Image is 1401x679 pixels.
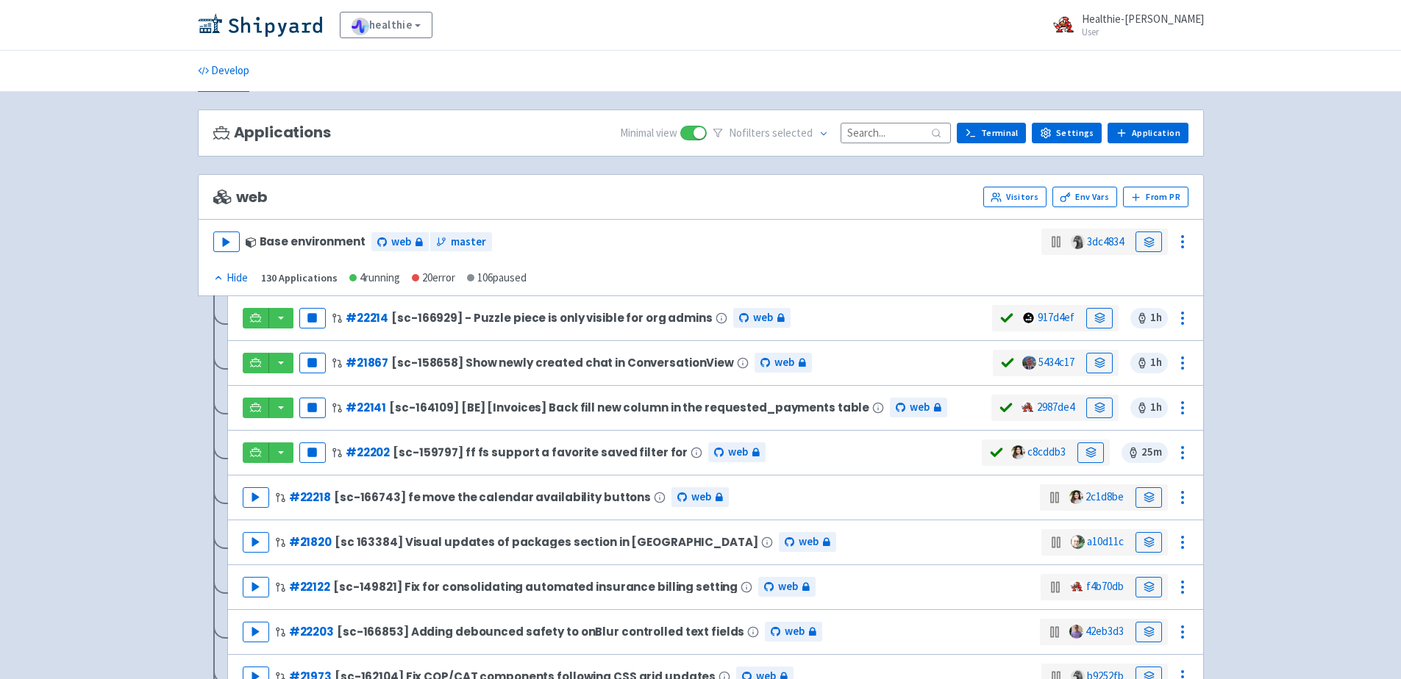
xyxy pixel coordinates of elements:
[335,536,757,548] span: [sc 163384] Visual updates of packages section in [GEOGRAPHIC_DATA]
[1087,234,1124,248] a: 3dc4834
[337,625,744,638] span: [sc-166853] Adding debounced safety to onBlur controlled text fields
[213,270,249,287] button: Hide
[213,189,268,206] span: web
[243,532,269,553] button: Play
[758,577,816,597] a: web
[772,126,813,140] span: selected
[765,622,822,642] a: web
[346,355,388,370] a: #21867
[1037,400,1074,414] a: 2987de4
[671,487,729,507] a: web
[334,491,651,503] span: [sc-166743] fe move the calendar availability buttons
[243,487,269,508] button: Play
[1027,445,1066,459] a: c8cddb3
[289,489,331,505] a: #22218
[198,51,249,92] a: Develop
[289,579,330,594] a: #22122
[213,231,240,252] button: Play
[243,577,269,597] button: Play
[1082,12,1204,26] span: Healthie-[PERSON_NAME]
[467,270,527,287] div: 106 paused
[430,232,492,252] a: master
[983,187,1047,207] a: Visitors
[1038,355,1074,369] a: 5434c17
[774,354,794,371] span: web
[389,401,869,414] span: [sc-164109] [BE] [Invoices] Back fill new column in the requested_payments table
[391,312,713,324] span: [sc-166929] - Puzzle piece is only visible for org admins
[1087,534,1124,548] a: a10d11c
[333,581,738,593] span: [sc-149821] Fix for consolidating automated insurance billing setting
[371,232,429,252] a: web
[349,270,400,287] div: 4 running
[213,124,331,141] h3: Applications
[1123,187,1188,207] button: From PR
[753,309,773,326] span: web
[841,123,951,143] input: Search...
[729,125,813,142] span: No filter s
[340,12,433,38] a: healthie
[799,533,819,550] span: web
[1085,489,1124,503] a: 2c1d8be
[1085,624,1124,638] a: 42eb3d3
[346,310,388,326] a: #22214
[261,270,338,287] div: 130 Applications
[246,235,366,248] div: Base environment
[890,398,947,417] a: web
[785,623,805,640] span: web
[198,13,322,37] img: Shipyard logo
[779,532,836,552] a: web
[1032,123,1102,143] a: Settings
[1038,310,1074,324] a: 917d4ef
[1130,398,1168,418] span: 1 h
[1086,579,1124,593] a: f4b70db
[391,234,411,251] span: web
[412,270,455,287] div: 20 error
[1108,123,1188,143] a: Application
[1052,187,1117,207] a: Env Vars
[620,125,677,142] span: Minimal view
[1122,442,1168,463] span: 25 m
[299,353,326,373] button: Pause
[213,270,248,287] div: Hide
[1044,13,1204,37] a: Healthie-[PERSON_NAME] User
[289,534,332,550] a: #21820
[391,356,734,369] span: [sc-158658] Show newly created chat in ConversationView
[728,444,748,461] span: web
[910,399,930,416] span: web
[1130,308,1168,328] span: 1 h
[299,442,326,463] button: Pause
[299,398,326,418] button: Pause
[691,489,711,506] span: web
[299,308,326,328] button: Pause
[1082,27,1204,37] small: User
[393,446,688,459] span: [sc-159797] ff fs support a favorite saved filter for
[346,445,390,460] a: #22202
[346,400,386,415] a: #22141
[289,624,334,639] a: #22203
[1130,353,1168,373] span: 1 h
[451,234,486,251] span: master
[708,442,766,462] a: web
[778,578,798,595] span: web
[243,622,269,642] button: Play
[957,123,1026,143] a: Terminal
[755,353,812,373] a: web
[733,308,791,328] a: web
